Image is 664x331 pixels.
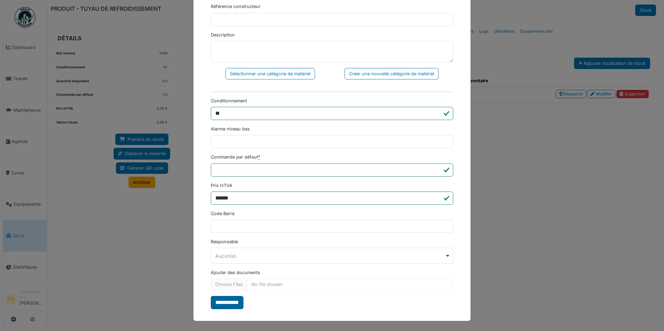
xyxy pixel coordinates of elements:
div: Sélectionner une catégorie de matériel [225,68,315,79]
label: Alarme niveau bas [211,126,250,132]
div: Créer une nouvelle catégorie de matériel [345,68,439,79]
label: Prix HTVA [211,182,232,189]
label: Commande par défaut [211,154,260,160]
label: Référence constructeur [211,3,260,10]
label: Code Barre [211,210,234,217]
label: Responsable [211,238,238,245]
label: Description [211,32,235,38]
abbr: Requis [258,154,260,160]
div: Aucun(e) [215,252,445,260]
label: Conditionnement [211,97,247,104]
label: Ajouter des documents [211,269,260,276]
